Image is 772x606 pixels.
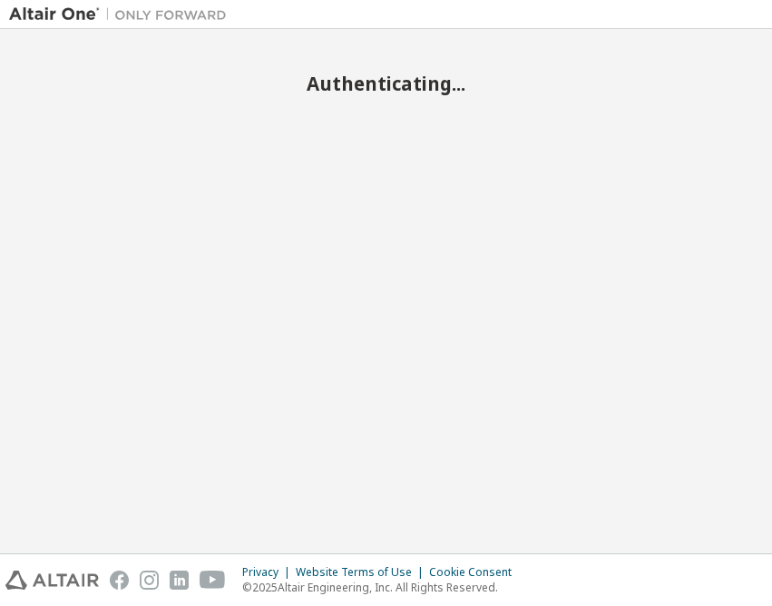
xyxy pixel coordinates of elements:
img: facebook.svg [110,571,129,590]
img: altair_logo.svg [5,571,99,590]
div: Cookie Consent [429,565,523,580]
img: Altair One [9,5,236,24]
p: © 2025 Altair Engineering, Inc. All Rights Reserved. [242,580,523,595]
img: instagram.svg [140,571,159,590]
img: youtube.svg [200,571,226,590]
div: Privacy [242,565,296,580]
div: Website Terms of Use [296,565,429,580]
h2: Authenticating... [9,72,763,95]
img: linkedin.svg [170,571,189,590]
